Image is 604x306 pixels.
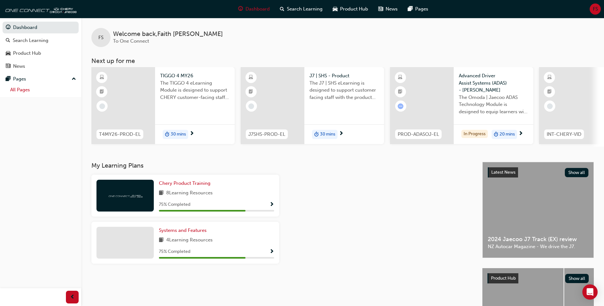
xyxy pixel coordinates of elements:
[159,201,190,208] span: 75 % Completed
[91,67,235,144] a: T4MY26-PROD-ELTIGGO 4 MY26The TIGGO 4 eLearning Module is designed to support CHERY customer-faci...
[159,189,164,197] span: book-icon
[547,131,581,138] span: INT-CHERY-VID
[159,227,209,234] a: Systems and Features
[314,130,319,139] span: duration-icon
[249,88,253,96] span: booktick-icon
[241,67,384,144] a: J7SHS-PROD-ELJ7 | SHS - ProductThe J7 | SHS eLearning is designed to support customer facing staf...
[3,20,79,73] button: DashboardSearch LearningProduct HubNews
[248,103,254,109] span: learningRecordVerb_NONE-icon
[415,5,428,13] span: Pages
[3,3,76,15] img: oneconnect
[6,51,11,56] span: car-icon
[275,3,328,16] a: search-iconSearch Learning
[6,64,11,69] span: news-icon
[280,5,284,13] span: search-icon
[500,131,515,138] span: 20 mins
[398,88,402,96] span: booktick-icon
[590,3,601,15] button: FS
[72,75,76,83] span: up-icon
[13,50,41,57] div: Product Hub
[3,22,79,33] a: Dashboard
[309,80,379,101] span: The J7 | SHS eLearning is designed to support customer facing staff with the product and sales in...
[378,5,383,13] span: news-icon
[6,38,10,44] span: search-icon
[593,5,598,13] span: FS
[582,284,598,300] div: Open Intercom Messenger
[249,73,253,82] span: learningResourceType_ELEARNING-icon
[398,131,439,138] span: PROD-ADASOJ-EL
[269,249,274,255] span: Show Progress
[398,73,402,82] span: learningResourceType_ELEARNING-icon
[459,72,528,94] span: Advanced Driver Assist Systems (ADAS) - [PERSON_NAME]
[269,248,274,256] button: Show Progress
[233,3,275,16] a: guage-iconDashboard
[159,180,210,186] span: Chery Product Training
[245,5,270,13] span: Dashboard
[8,85,79,95] a: All Pages
[166,189,213,197] span: 8 Learning Resources
[6,76,11,82] span: pages-icon
[488,243,588,250] span: NZ Autocar Magazine - We drive the J7.
[547,73,552,82] span: learningResourceType_ELEARNING-icon
[488,236,588,243] span: 2024 Jaecoo J7 Track (EX) review
[248,131,285,138] span: J7SHS-PROD-EL
[91,162,472,169] h3: My Learning Plans
[3,73,79,85] button: Pages
[100,73,104,82] span: learningResourceType_ELEARNING-icon
[488,167,588,177] a: Latest NewsShow all
[518,131,523,137] span: next-icon
[547,88,552,96] span: booktick-icon
[547,103,553,109] span: learningRecordVerb_NONE-icon
[13,75,26,83] div: Pages
[3,35,79,46] a: Search Learning
[491,275,516,281] span: Product Hub
[487,273,589,283] a: Product HubShow all
[494,130,498,139] span: duration-icon
[165,130,169,139] span: duration-icon
[403,3,433,16] a: pages-iconPages
[287,5,323,13] span: Search Learning
[113,31,223,38] span: Welcome back , Faith [PERSON_NAME]
[159,227,207,233] span: Systems and Features
[482,162,594,258] a: Latest NewsShow all2024 Jaecoo J7 Track (EX) reviewNZ Autocar Magazine - We drive the J7.
[386,5,398,13] span: News
[340,5,368,13] span: Product Hub
[3,47,79,59] a: Product Hub
[459,94,528,115] span: The Omoda | Jaecoo ADAS Technology Module is designed to equip learners with essential knowledge ...
[3,60,79,72] a: News
[6,25,11,31] span: guage-icon
[320,131,335,138] span: 30 mins
[108,192,143,198] img: oneconnect
[99,103,105,109] span: learningRecordVerb_NONE-icon
[339,131,344,137] span: next-icon
[113,38,149,44] span: To One Connect
[238,5,243,13] span: guage-icon
[159,180,213,187] a: Chery Product Training
[309,72,379,80] span: J7 | SHS - Product
[333,5,338,13] span: car-icon
[13,63,25,70] div: News
[159,248,190,255] span: 75 % Completed
[166,236,213,244] span: 4 Learning Resources
[171,131,186,138] span: 30 mins
[269,202,274,208] span: Show Progress
[461,130,488,138] div: In Progress
[100,88,104,96] span: booktick-icon
[373,3,403,16] a: news-iconNews
[98,34,103,41] span: FS
[390,67,533,144] a: PROD-ADASOJ-ELAdvanced Driver Assist Systems (ADAS) - [PERSON_NAME]The Omoda | Jaecoo ADAS Techno...
[565,274,589,283] button: Show all
[70,293,75,301] span: prev-icon
[99,131,141,138] span: T4MY26-PROD-EL
[565,168,589,177] button: Show all
[159,236,164,244] span: book-icon
[328,3,373,16] a: car-iconProduct Hub
[269,201,274,209] button: Show Progress
[160,80,230,101] span: The TIGGO 4 eLearning Module is designed to support CHERY customer-facing staff with the product ...
[491,170,515,175] span: Latest News
[81,57,604,65] h3: Next up for me
[408,5,413,13] span: pages-icon
[398,103,403,109] span: learningRecordVerb_ATTEMPT-icon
